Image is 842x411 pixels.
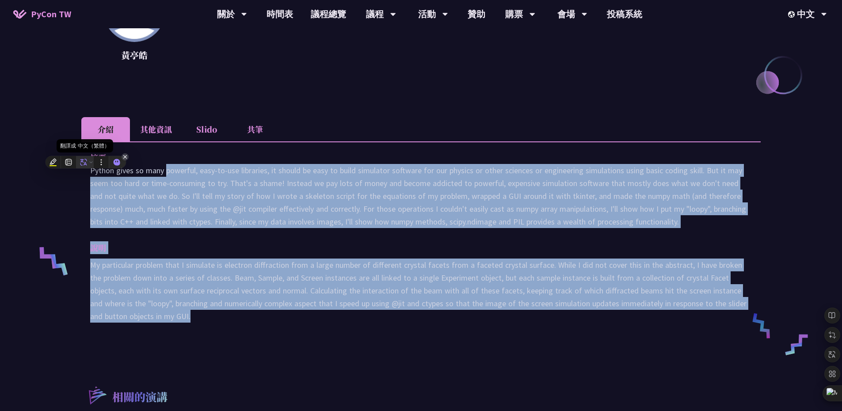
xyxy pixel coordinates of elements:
img: Home icon of PyCon TW 2025 [13,10,27,19]
li: 共筆 [231,117,279,141]
p: 摘要 [90,151,734,164]
p: 相關的演講 [112,389,168,407]
li: 介紹 [81,117,130,141]
a: PyCon TW [4,3,80,25]
p: 說明 [90,241,734,254]
p: 黃亭皓 [103,49,165,62]
li: 其他資訊 [130,117,182,141]
img: Locale Icon [788,11,797,18]
span: PyCon TW [31,8,71,21]
p: Python gives so many powerful, easy-to-use libraries, it should be easy to build simulator softwa... [90,164,752,228]
li: Slido [182,117,231,141]
p: My particular problem that I simulate is electron diffraction from a large number of different cr... [90,259,752,323]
